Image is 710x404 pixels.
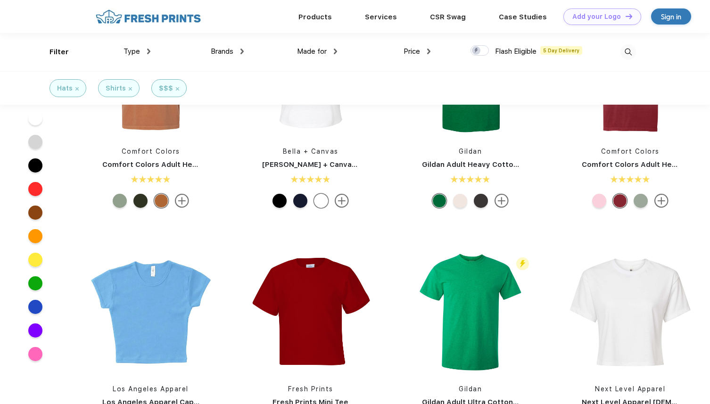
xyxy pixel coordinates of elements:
[620,44,636,60] img: desktop_search.svg
[211,47,233,56] span: Brands
[334,49,337,54] img: dropdown.png
[293,194,307,208] div: Solid Navy Blend
[122,148,180,155] a: Comfort Colors
[288,385,333,393] a: Fresh Prints
[572,13,621,21] div: Add your Logo
[661,11,681,22] div: Sign in
[159,83,173,93] div: $$$
[176,87,179,91] img: filter_cancel.svg
[102,160,256,169] a: Comfort Colors Adult Heavyweight T-Shirt
[88,249,214,375] img: func=resize&h=266
[129,87,132,91] img: filter_cancel.svg
[248,249,373,375] img: func=resize&h=266
[634,194,648,208] div: Bay
[335,194,349,208] img: more.svg
[404,47,420,56] span: Price
[474,194,488,208] div: Tweed
[262,160,526,169] a: [PERSON_NAME] + Canvas [DEMOGRAPHIC_DATA]' Micro Ribbed Baby Tee
[314,194,328,208] div: Solid Wht Blend
[106,83,126,93] div: Shirts
[147,49,150,54] img: dropdown.png
[495,194,509,208] img: more.svg
[75,87,79,91] img: filter_cancel.svg
[540,46,582,55] span: 5 Day Delivery
[57,83,73,93] div: Hats
[613,194,627,208] div: Crimson
[516,257,529,270] img: flash_active_toggle.svg
[626,14,632,19] img: DT
[298,13,332,21] a: Products
[495,47,537,56] span: Flash Eligible
[240,49,244,54] img: dropdown.png
[592,194,606,208] div: Blossom
[93,8,204,25] img: fo%20logo%202.webp
[124,47,140,56] span: Type
[175,194,189,208] img: more.svg
[133,194,148,208] div: Hemp
[459,385,482,393] a: Gildan
[654,194,669,208] img: more.svg
[283,148,338,155] a: Bella + Canvas
[427,49,430,54] img: dropdown.png
[601,148,660,155] a: Comfort Colors
[568,249,693,375] img: func=resize&h=266
[113,385,189,393] a: Los Angeles Apparel
[422,160,545,169] a: Gildan Adult Heavy Cotton T-Shirt
[272,194,287,208] div: Solid Blk Blend
[595,385,665,393] a: Next Level Apparel
[50,47,69,58] div: Filter
[113,194,127,208] div: Bay
[651,8,691,25] a: Sign in
[154,194,168,208] div: Yam
[408,249,533,375] img: func=resize&h=266
[432,194,446,208] div: Antiq Irish Grn
[453,194,467,208] div: Natural
[297,47,327,56] span: Made for
[459,148,482,155] a: Gildan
